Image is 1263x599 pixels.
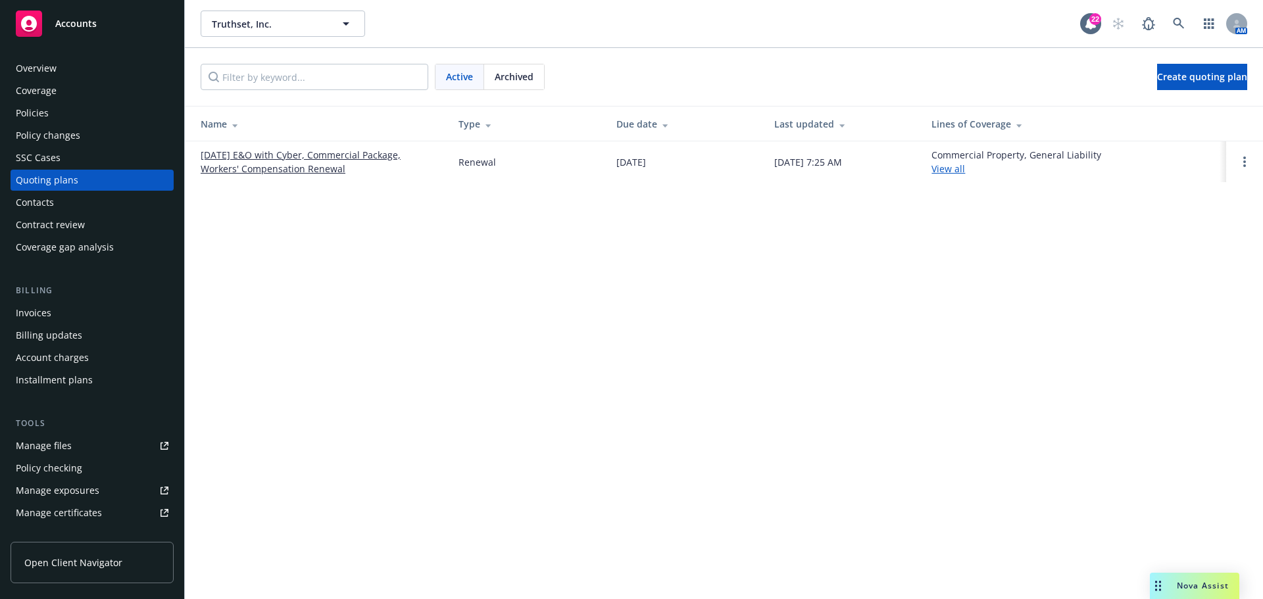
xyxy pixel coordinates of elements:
button: Truthset, Inc. [201,11,365,37]
div: Manage exposures [16,480,99,501]
div: Billing updates [16,325,82,346]
div: Manage files [16,435,72,456]
div: Tools [11,417,174,430]
div: Due date [616,117,753,131]
a: Coverage [11,80,174,101]
div: Account charges [16,347,89,368]
a: Create quoting plan [1157,64,1247,90]
div: Manage certificates [16,502,102,523]
a: Manage exposures [11,480,174,501]
a: Overview [11,58,174,79]
span: Archived [495,70,533,84]
div: Coverage [16,80,57,101]
a: Open options [1237,154,1252,170]
div: Manage claims [16,525,82,546]
input: Filter by keyword... [201,64,428,90]
div: Quoting plans [16,170,78,191]
a: Policy changes [11,125,174,146]
a: Search [1166,11,1192,37]
div: Name [201,117,437,131]
a: Coverage gap analysis [11,237,174,258]
span: Truthset, Inc. [212,17,326,31]
a: Manage claims [11,525,174,546]
a: Switch app [1196,11,1222,37]
button: Nova Assist [1150,573,1239,599]
div: Policy changes [16,125,80,146]
div: Lines of Coverage [931,117,1216,131]
div: Last updated [774,117,911,131]
a: Invoices [11,302,174,323]
a: Contacts [11,192,174,213]
div: Contract review [16,214,85,235]
a: View all [931,162,965,175]
span: Accounts [55,18,97,29]
div: Drag to move [1150,573,1166,599]
div: Installment plans [16,370,93,391]
a: Manage certificates [11,502,174,523]
div: [DATE] [616,155,646,169]
div: Policy checking [16,458,82,479]
a: Contract review [11,214,174,235]
a: [DATE] E&O with Cyber, Commercial Package, Workers' Compensation Renewal [201,148,437,176]
span: Open Client Navigator [24,556,122,569]
div: Invoices [16,302,51,323]
div: SSC Cases [16,147,61,168]
div: Overview [16,58,57,79]
a: SSC Cases [11,147,174,168]
div: 22 [1089,13,1101,25]
a: Start snowing [1105,11,1131,37]
div: Policies [16,103,49,124]
a: Billing updates [11,325,174,346]
a: Account charges [11,347,174,368]
div: Contacts [16,192,54,213]
span: Nova Assist [1177,580,1229,591]
div: Renewal [458,155,496,169]
a: Report a Bug [1135,11,1162,37]
a: Policies [11,103,174,124]
span: Active [446,70,473,84]
div: Type [458,117,595,131]
a: Policy checking [11,458,174,479]
a: Accounts [11,5,174,42]
a: Installment plans [11,370,174,391]
a: Manage files [11,435,174,456]
a: Quoting plans [11,170,174,191]
div: Commercial Property, General Liability [931,148,1101,176]
div: Coverage gap analysis [16,237,114,258]
div: [DATE] 7:25 AM [774,155,842,169]
span: Create quoting plan [1157,70,1247,83]
div: Billing [11,284,174,297]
